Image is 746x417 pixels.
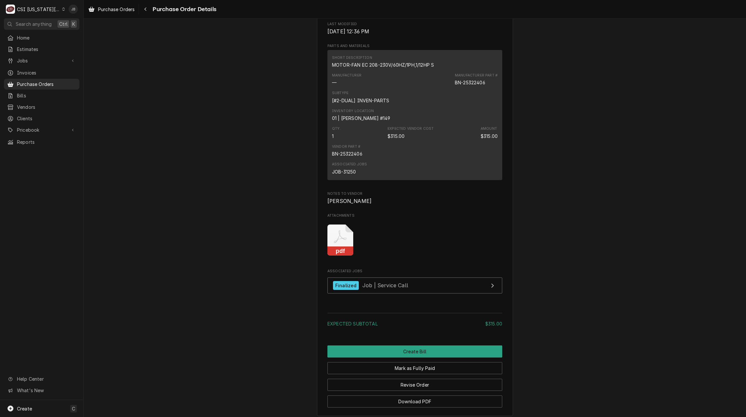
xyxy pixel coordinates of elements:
div: Vendor Part # [332,144,360,149]
a: Home [4,32,79,43]
button: Navigate back [140,4,151,14]
span: Help Center [17,375,75,382]
div: Subtype [332,91,389,104]
div: Button Group Row [327,358,502,374]
button: Download PDF [327,395,502,408]
a: Bills [4,90,79,101]
span: Expected Subtotal [327,321,378,326]
button: Search anythingCtrlK [4,18,79,30]
span: [DATE] 12:36 PM [327,28,369,35]
div: Attachments [327,213,502,260]
div: Parts and Materials [327,43,502,183]
div: Amount Summary [327,310,502,332]
a: Reports [4,137,79,147]
span: Purchase Order Details [151,5,216,14]
div: Quantity [332,133,334,140]
a: Go to Pricebook [4,125,79,135]
span: Pricebook [17,126,66,133]
span: Associated Jobs [327,269,502,274]
span: Invoices [17,69,76,76]
div: Expected Vendor Cost [388,126,434,131]
span: C [72,405,75,412]
div: BN-25322406 [332,150,362,157]
div: CSI [US_STATE][GEOGRAPHIC_DATA] [17,6,60,13]
a: Clients [4,113,79,124]
div: Finalized [333,281,359,290]
span: Job | Service Call [362,282,408,289]
div: Button Group Row [327,374,502,391]
span: Notes to Vendor [327,191,502,196]
div: Subtype [332,91,348,96]
div: Inventory Location [332,115,390,122]
div: Manufacturer [332,73,361,86]
div: Manufacturer Part # [455,73,498,78]
span: K [72,21,75,27]
span: Parts and Materials [327,43,502,49]
div: Short Description [332,61,434,68]
div: CSI Kansas City's Avatar [6,5,15,14]
div: Button Group Row [327,345,502,358]
a: Purchase Orders [86,4,137,15]
a: Estimates [4,44,79,55]
span: Ctrl [59,21,68,27]
button: pdf [327,225,353,256]
div: Amount [481,126,497,131]
a: View Job [327,277,502,293]
div: Part Number [455,73,498,86]
a: Purchase Orders [4,79,79,90]
div: Short Description [332,55,372,60]
button: Mark as Fully Paid [327,362,502,374]
span: Estimates [17,46,76,53]
span: Home [17,34,76,41]
span: Last Modified [327,22,502,27]
div: Part Number [455,79,485,86]
a: Invoices [4,67,79,78]
div: Qty. [332,126,341,131]
span: Purchase Orders [98,6,135,13]
span: Vendors [17,104,76,110]
span: Search anything [16,21,52,27]
div: $315.00 [485,320,502,327]
div: JOB-31250 [332,168,356,175]
div: Quantity [332,126,341,139]
span: [PERSON_NAME] [327,198,372,204]
button: Create Bill [327,345,502,358]
span: Attachments [327,213,502,218]
div: Amount [481,126,498,139]
div: Amount [481,133,498,140]
div: C [6,5,15,14]
a: Go to Help Center [4,374,79,384]
div: Associated Jobs [327,269,502,297]
div: Associated Jobs [332,162,367,167]
div: Button Group Row [327,391,502,408]
div: Subtype [332,97,389,104]
div: Expected Vendor Cost [388,126,434,139]
a: Go to What's New [4,385,79,396]
span: Jobs [17,57,66,64]
div: Inventory Location [332,108,390,122]
div: Inventory Location [332,108,374,114]
span: Reports [17,139,76,145]
div: Short Description [332,55,434,68]
div: Manufacturer [332,79,337,86]
span: Bills [17,92,76,99]
span: Notes to Vendor [327,197,502,205]
div: Line Item [327,50,502,180]
div: Expected Vendor Cost [388,133,405,140]
div: JB [69,5,78,14]
span: What's New [17,387,75,394]
div: Last Modified [327,22,502,36]
button: Revise Order [327,379,502,391]
a: Vendors [4,102,79,112]
span: Clients [17,115,76,122]
span: Attachments [327,220,502,261]
div: Manufacturer [332,73,361,78]
div: Notes to Vendor [327,191,502,205]
span: Create [17,406,32,411]
span: Purchase Orders [17,81,76,88]
div: Parts and Materials List [327,50,502,183]
a: Go to Jobs [4,55,79,66]
div: Button Group [327,345,502,408]
span: Last Modified [327,28,502,36]
div: Joshua Bennett's Avatar [69,5,78,14]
